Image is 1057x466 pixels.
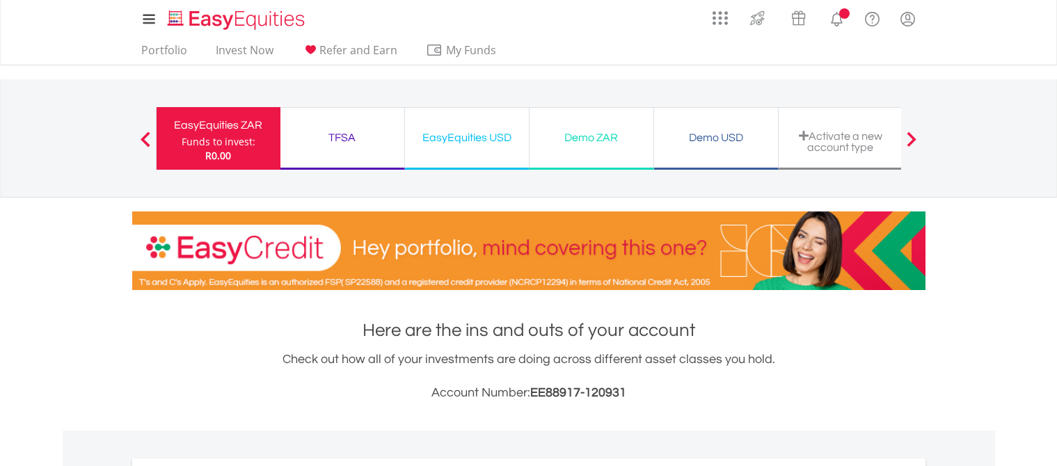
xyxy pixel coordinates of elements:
[538,128,645,147] div: Demo ZAR
[162,3,310,31] a: Home page
[530,386,626,399] span: EE88917-120931
[136,43,193,65] a: Portfolio
[426,41,517,59] span: My Funds
[787,130,894,153] div: Activate a new account type
[746,7,769,29] img: thrive-v2.svg
[132,350,925,403] div: Check out how all of your investments are doing across different asset classes you hold.
[662,128,770,147] div: Demo USD
[713,10,728,26] img: grid-menu-icon.svg
[132,211,925,290] img: EasyCredit Promotion Banner
[704,3,737,26] a: AppsGrid
[165,8,310,31] img: EasyEquities_Logo.png
[787,7,810,29] img: vouchers-v2.svg
[205,149,231,162] span: R0.00
[413,128,520,147] div: EasyEquities USD
[855,3,890,31] a: FAQ's and Support
[819,3,855,31] a: Notifications
[165,115,272,135] div: EasyEquities ZAR
[210,43,279,65] a: Invest Now
[319,42,397,58] span: Refer and Earn
[132,383,925,403] h3: Account Number:
[778,3,819,29] a: Vouchers
[296,43,403,65] a: Refer and Earn
[890,3,925,34] a: My Profile
[132,318,925,343] h1: Here are the ins and outs of your account
[182,135,255,149] div: Funds to invest:
[289,128,396,147] div: TFSA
